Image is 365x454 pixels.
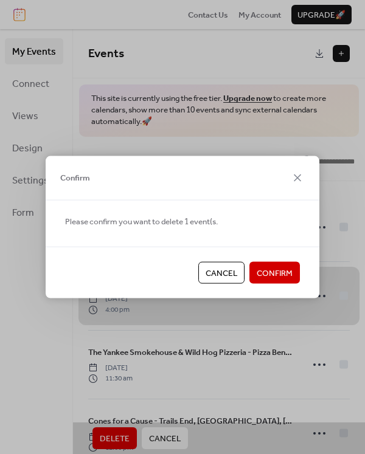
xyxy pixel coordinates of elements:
[249,262,300,284] button: Confirm
[198,262,245,284] button: Cancel
[257,267,293,280] span: Confirm
[60,172,90,184] span: Confirm
[206,267,237,280] span: Cancel
[65,215,218,227] span: Please confirm you want to delete 1 event(s.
